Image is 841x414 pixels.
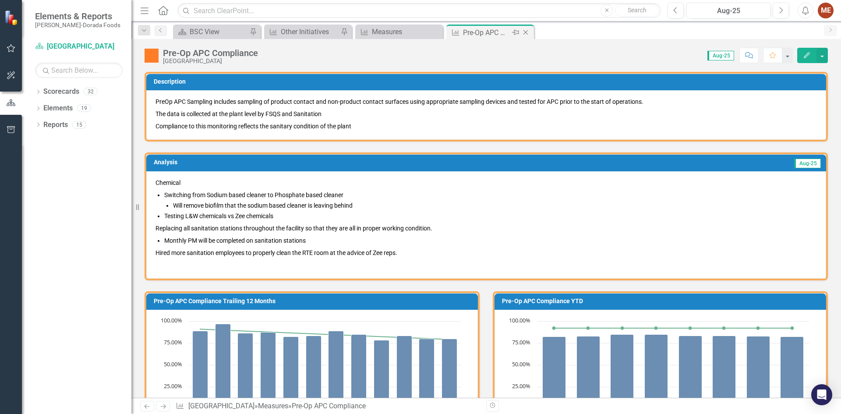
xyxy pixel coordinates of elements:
[621,326,624,330] path: Mar-25, 92. YTD Target.
[164,212,817,220] li: Testing L&W chemicals vs Zee chemicals
[145,49,159,63] img: Warning
[43,87,79,97] a: Scorecards
[329,331,344,409] path: Mar-25, 88.88888889. Monthly Actual.
[72,121,86,128] div: 15
[177,3,661,18] input: Search ClearPoint...
[615,4,659,17] button: Search
[689,326,692,330] path: May-25, 92. YTD Target.
[292,402,366,410] div: Pre-Op APC Compliance
[164,338,182,346] text: 75.00%
[163,58,258,64] div: [GEOGRAPHIC_DATA]
[811,384,832,405] div: Open Intercom Messenger
[43,103,73,113] a: Elements
[155,222,817,234] p: Replacing all sanitation stations throughout the facility so that they are all in proper working ...
[155,108,817,120] p: The data is collected at the plant level by FSQS and Sanitation
[397,336,412,409] path: Jun-25, 83.03571429. Monthly Actual.
[155,178,817,189] p: Chemical
[163,48,258,58] div: Pre-Op APC Compliance
[628,7,647,14] span: Search
[77,105,91,112] div: 19
[188,402,254,410] a: [GEOGRAPHIC_DATA]
[164,191,817,210] li: Switching from Sodium based cleaner to Phosphate based cleaner
[35,11,120,21] span: Elements & Reports
[502,298,822,304] h3: Pre-Op APC Compliance YTD
[155,97,817,108] p: PreOp APC Sampling includes sampling of product contact and non-product contact surfaces using ap...
[154,298,474,304] h3: Pre-Op APC Compliance Trailing 12 Months
[794,159,821,168] span: Aug-25
[442,339,457,409] path: Aug-25, 79.66101695. Monthly Actual.
[509,316,530,324] text: 100.00%
[707,51,734,60] span: Aug-25
[175,26,247,37] a: BSC View
[266,26,339,37] a: Other Initiatives
[611,335,634,409] path: Mar-25, 84.6743295. YTD Actual.
[781,337,804,409] path: Aug-25, 82.43430152. YTD Actual.
[577,336,600,409] path: Feb-25, 82.77777778. YTD Actual.
[543,335,804,409] g: YTD Actual, series 1 of 2. Bar series with 8 bars.
[791,326,794,330] path: Aug-25, 92. YTD Target.
[84,88,98,96] div: 32
[686,3,770,18] button: Aug-25
[351,335,367,409] path: Apr-25, 84.81012658. Monthly Actual.
[756,326,760,330] path: Jul-25, 92. YTD Target.
[4,10,20,25] img: ClearPoint Strategy
[654,326,658,330] path: Apr-25, 92. YTD Target.
[818,3,834,18] button: ME
[164,236,817,245] li: Monthly PM will be completed on sanitation stations
[154,159,462,166] h3: Analysis
[306,336,322,409] path: Feb-25, 83.33333333. Monthly Actual.
[713,336,736,409] path: Jun-25, 83.39622642. YTD Actual.
[261,333,276,409] path: Dec-24, 87.09677419. Monthly Actual.
[747,336,770,409] path: Jul-25, 82.97520661. YTD Actual.
[193,331,208,409] path: Sep-24, 88.73239437. Monthly Actual.
[173,201,817,210] li: Will remove biofilm that the sodium based cleaner is leaving behind
[587,326,590,330] path: Feb-25, 92. YTD Target.
[357,26,441,37] a: Measures
[190,26,247,37] div: BSC View
[43,120,68,130] a: Reports
[283,337,299,409] path: Jan-25, 82.22222222. Monthly Actual.
[164,382,182,390] text: 25.00%
[679,336,702,409] path: May-25, 83.49282297. YTD Actual.
[543,337,566,409] path: Jan-25, 82.22222222. YTD Actual.
[552,326,556,330] path: Jan-25, 92. YTD Target.
[645,335,668,409] path: Apr-25, 84.70588235. YTD Actual.
[161,316,182,324] text: 100.00%
[552,326,794,330] g: YTD Target, series 2 of 2. Line with 8 data points.
[512,360,530,368] text: 50.00%
[35,21,120,28] small: [PERSON_NAME]-Dorada Foods
[463,27,510,38] div: Pre-Op APC Compliance
[512,382,530,390] text: 25.00%
[155,247,817,259] p: Hired more sanitation employees to properly clean the RTE room at the advice of Zee reps.
[164,360,182,368] text: 50.00%
[372,26,441,37] div: Measures
[155,120,817,131] p: Compliance to this monitoring reflects the sanitary condition of the plant
[35,42,123,52] a: [GEOGRAPHIC_DATA]
[374,340,389,409] path: May-25, 78.20512821. Monthly Actual.
[35,63,123,78] input: Search Below...
[419,339,435,409] path: Jul-25, 80. Monthly Actual.
[258,402,288,410] a: Measures
[689,6,767,16] div: Aug-25
[193,324,457,409] g: Monthly Actual, series 1 of 2. Bar series with 12 bars.
[512,338,530,346] text: 75.00%
[238,333,253,409] path: Nov-24, 86.41975309. Monthly Actual.
[176,401,480,411] div: » »
[216,324,231,409] path: Oct-24, 96.85534591. Monthly Actual.
[281,26,339,37] div: Other Initiatives
[722,326,726,330] path: Jun-25, 92. YTD Target.
[154,78,822,85] h3: Description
